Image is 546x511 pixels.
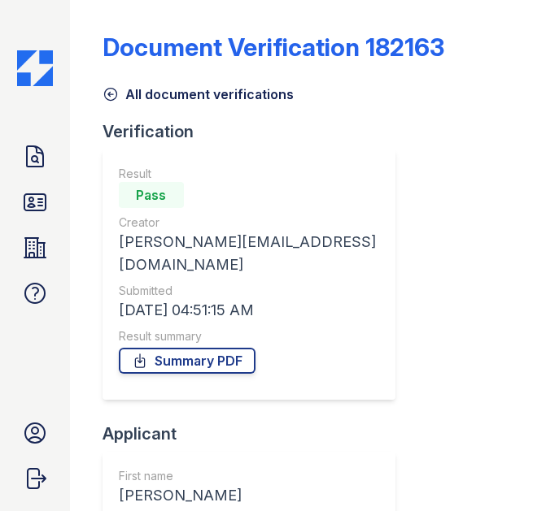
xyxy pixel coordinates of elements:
[119,214,379,231] div: Creator
[119,299,379,322] div: [DATE] 04:51:15 AM
[119,182,184,208] div: Pass
[103,32,444,62] div: Document Verification 182163
[119,484,379,507] div: [PERSON_NAME]
[119,166,379,182] div: Result
[119,468,379,484] div: First name
[103,120,408,143] div: Verification
[119,348,256,374] a: Summary PDF
[103,422,408,445] div: Applicant
[119,231,379,276] div: [PERSON_NAME][EMAIL_ADDRESS][DOMAIN_NAME]
[17,50,53,86] img: CE_Icon_Blue-c292c112584629df590d857e76928e9f676e5b41ef8f769ba2f05ee15b207248.png
[103,84,294,104] a: All document verifications
[119,283,379,299] div: Submitted
[119,328,379,344] div: Result summary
